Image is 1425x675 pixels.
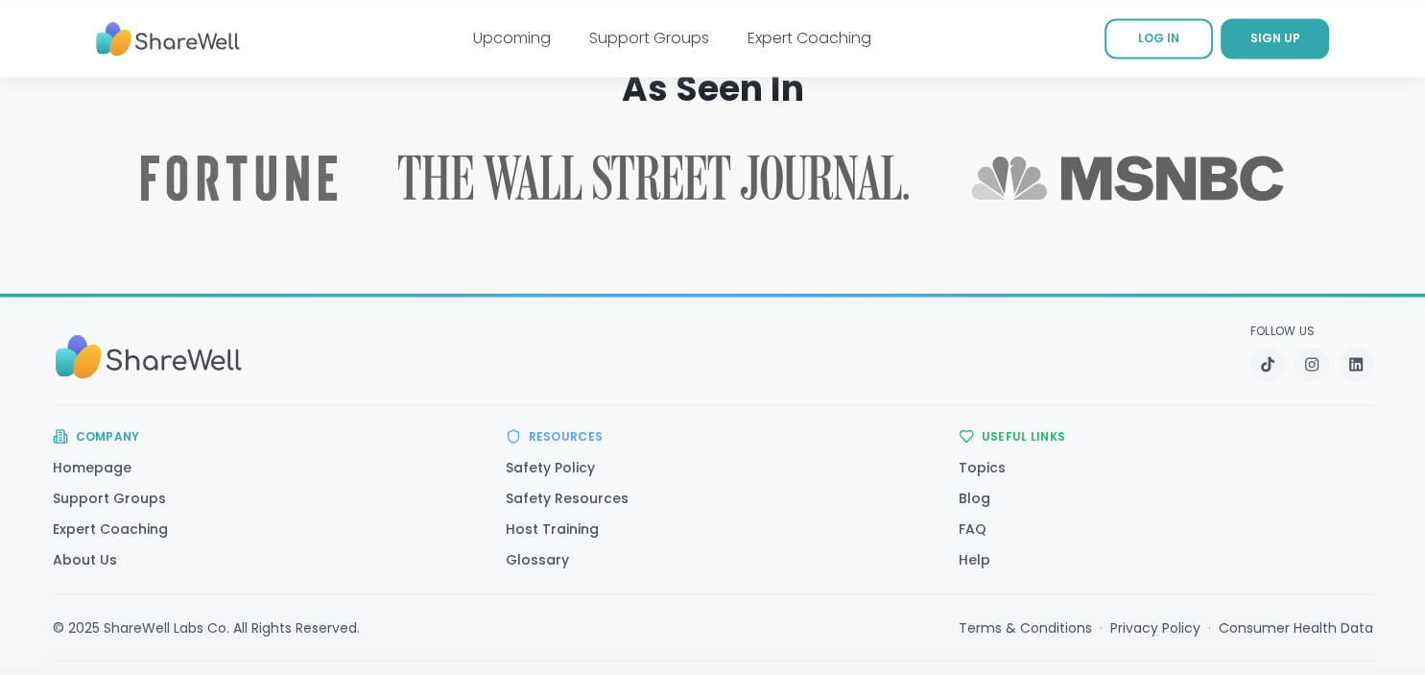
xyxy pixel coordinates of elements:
a: Instagram [1294,347,1329,381]
img: Sharewell [53,325,245,388]
a: TikTok [1250,347,1285,381]
span: · [1208,617,1211,637]
a: Support Groups [589,27,709,49]
a: Help [959,549,990,568]
a: Homepage [53,457,131,476]
img: Fortune logo [141,155,337,201]
img: MSNBC logo [970,155,1285,201]
a: Blog [959,488,990,507]
a: Glossary [506,549,569,568]
a: LOG IN [1104,18,1213,59]
a: Topics [959,457,1006,476]
span: LOG IN [1138,30,1179,46]
a: Privacy Policy [1110,617,1200,637]
div: © 2025 ShareWell Labs Co. All Rights Reserved. [53,617,360,637]
a: Safety Resources [506,488,629,507]
h3: Useful Links [982,428,1066,444]
a: FAQ [959,518,986,538]
a: Read ShareWell coverage in The Wall Street Journal [398,155,909,201]
a: SIGN UP [1221,18,1329,59]
a: Host Training [506,518,599,538]
a: Support Groups [53,488,166,507]
p: Follow Us [1250,324,1373,339]
img: ShareWell Nav Logo [96,12,240,65]
a: LinkedIn [1339,347,1373,381]
a: Upcoming [473,27,551,49]
a: Safety Policy [506,457,595,476]
a: Read ShareWell coverage in Fortune [141,155,337,201]
h2: As Seen In [37,70,1389,108]
a: Consumer Health Data [1219,617,1373,637]
a: Expert Coaching [748,27,871,49]
img: The Wall Street Journal logo [398,155,909,201]
h3: Company [76,428,140,444]
a: Terms & Conditions [959,617,1092,637]
h3: Resources [529,428,604,444]
a: Expert Coaching [53,518,168,538]
a: About Us [53,549,117,568]
a: Read ShareWell coverage in MSNBC [970,155,1285,201]
span: · [1100,617,1103,637]
span: SIGN UP [1250,30,1300,46]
